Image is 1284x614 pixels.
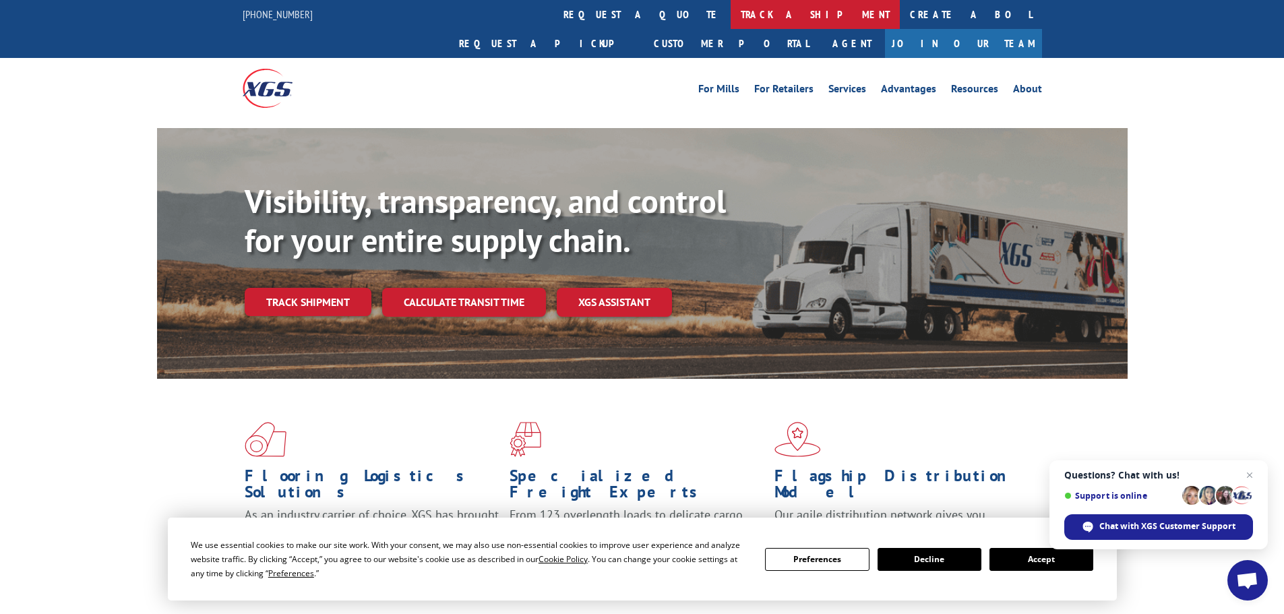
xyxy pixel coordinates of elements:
a: Services [828,84,866,98]
button: Decline [878,548,981,571]
span: Support is online [1064,491,1178,501]
span: Preferences [268,567,314,579]
span: Questions? Chat with us! [1064,470,1253,481]
button: Preferences [765,548,869,571]
a: For Retailers [754,84,814,98]
span: Cookie Policy [539,553,588,565]
b: Visibility, transparency, and control for your entire supply chain. [245,180,726,261]
a: Calculate transit time [382,288,546,317]
button: Accept [989,548,1093,571]
div: Chat with XGS Customer Support [1064,514,1253,540]
h1: Specialized Freight Experts [510,468,764,507]
img: xgs-icon-flagship-distribution-model-red [774,422,821,457]
div: Cookie Consent Prompt [168,518,1117,601]
a: Resources [951,84,998,98]
a: Advantages [881,84,936,98]
a: [PHONE_NUMBER] [243,7,313,21]
a: Join Our Team [885,29,1042,58]
div: Open chat [1227,560,1268,601]
a: For Mills [698,84,739,98]
span: Our agile distribution network gives you nationwide inventory management on demand. [774,507,1022,539]
a: Agent [819,29,885,58]
h1: Flagship Distribution Model [774,468,1029,507]
a: Track shipment [245,288,371,316]
a: About [1013,84,1042,98]
div: We use essential cookies to make our site work. With your consent, we may also use non-essential ... [191,538,749,580]
span: Close chat [1242,467,1258,483]
span: Chat with XGS Customer Support [1099,520,1235,532]
p: From 123 overlength loads to delicate cargo, our experienced staff knows the best way to move you... [510,507,764,567]
img: xgs-icon-total-supply-chain-intelligence-red [245,422,286,457]
span: As an industry carrier of choice, XGS has brought innovation and dedication to flooring logistics... [245,507,499,555]
a: Customer Portal [644,29,819,58]
h1: Flooring Logistics Solutions [245,468,499,507]
img: xgs-icon-focused-on-flooring-red [510,422,541,457]
a: XGS ASSISTANT [557,288,672,317]
a: Request a pickup [449,29,644,58]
